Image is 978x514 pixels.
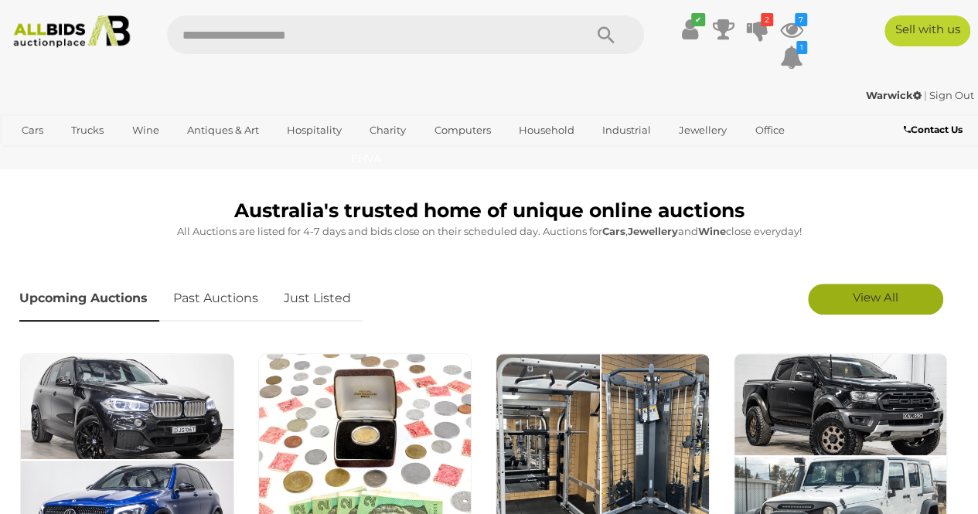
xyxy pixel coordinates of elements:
i: 2 [761,13,773,26]
a: View All [808,284,943,315]
a: Household [509,117,584,143]
i: 7 [795,13,807,26]
span: | [924,89,927,101]
a: Computers [424,117,500,143]
strong: Jewellery [628,225,678,237]
a: Sign Out [929,89,974,101]
a: Industrial [592,117,661,143]
img: Allbids.com.au [7,15,136,48]
a: 1 [780,43,803,71]
b: Contact Us [904,124,963,135]
a: Jewellery [669,117,737,143]
a: Wine [121,117,169,143]
a: Just Listed [272,276,363,322]
strong: Wine [698,225,726,237]
strong: Cars [602,225,625,237]
a: Sell with us [884,15,970,46]
a: 2 [746,15,769,43]
a: Antiques & Art [177,117,269,143]
a: Cars [12,117,53,143]
a: Contact Us [904,121,966,138]
a: [GEOGRAPHIC_DATA] [71,143,201,168]
a: Upcoming Auctions [19,276,159,322]
i: 1 [796,41,807,54]
p: All Auctions are listed for 4-7 days and bids close on their scheduled day. Auctions for , and cl... [19,223,959,240]
a: Sports [12,143,63,168]
a: Warwick [866,89,924,101]
a: Hospitality [277,117,352,143]
a: Past Auctions [162,276,270,322]
a: Charity [360,117,416,143]
button: Search [567,15,644,54]
a: Office [745,117,794,143]
h1: Australia's trusted home of unique online auctions [19,200,959,222]
strong: Warwick [866,89,922,101]
a: 7 [780,15,803,43]
a: Trucks [61,117,114,143]
i: ✔ [691,13,705,26]
a: ✔ [678,15,701,43]
span: View All [853,290,898,305]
